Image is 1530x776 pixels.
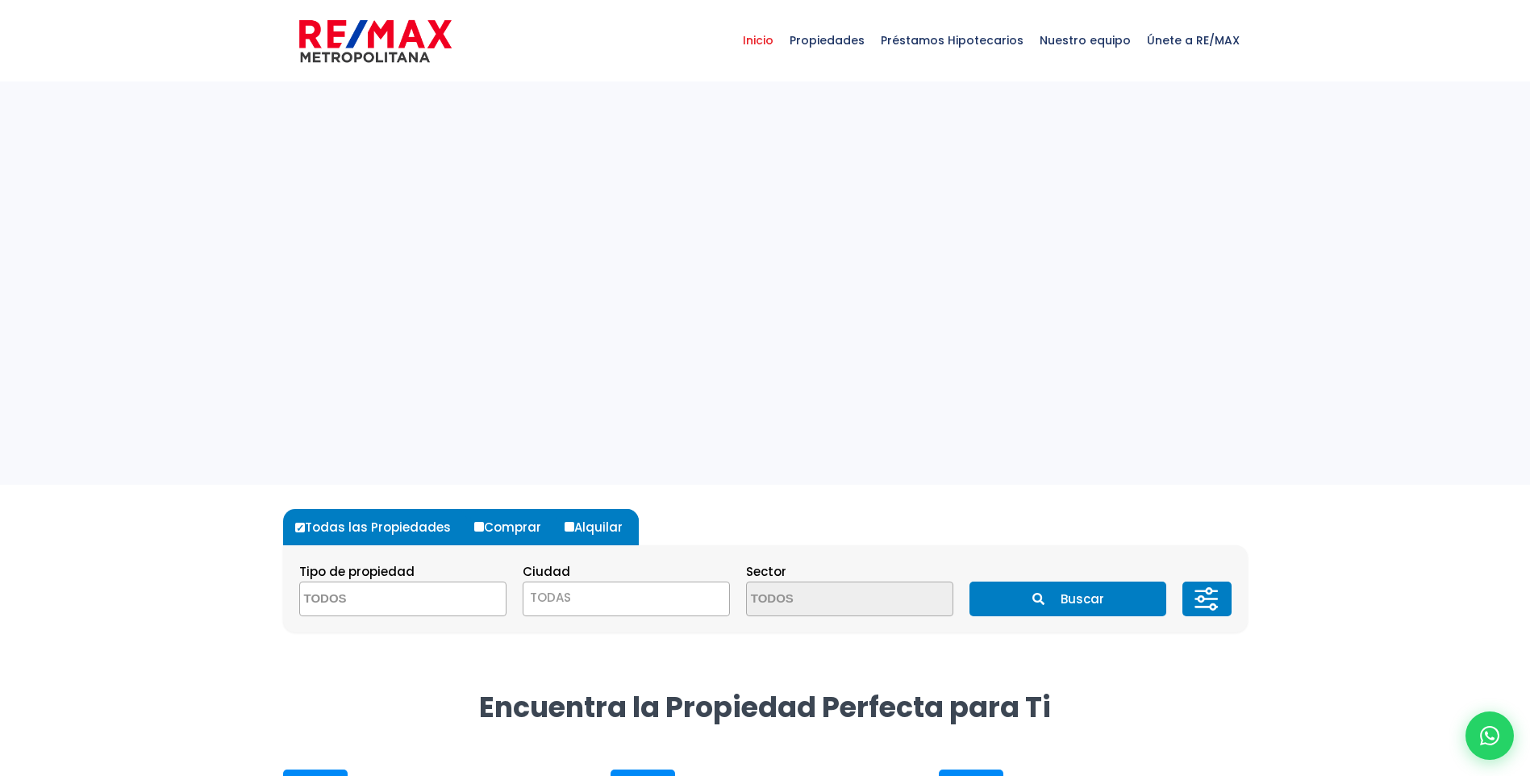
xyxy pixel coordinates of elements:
[291,509,467,545] label: Todas las Propiedades
[474,522,484,532] input: Comprar
[479,687,1051,727] strong: Encuentra la Propiedad Perfecta para Ti
[1032,16,1139,65] span: Nuestro equipo
[969,582,1166,616] button: Buscar
[300,582,456,617] textarea: Search
[299,563,415,580] span: Tipo de propiedad
[299,17,452,65] img: remax-metropolitana-logo
[565,522,574,532] input: Alquilar
[747,582,903,617] textarea: Search
[523,586,729,609] span: TODAS
[782,16,873,65] span: Propiedades
[746,563,786,580] span: Sector
[1139,16,1248,65] span: Únete a RE/MAX
[561,509,639,545] label: Alquilar
[523,582,730,616] span: TODAS
[295,523,305,532] input: Todas las Propiedades
[530,589,571,606] span: TODAS
[470,509,557,545] label: Comprar
[873,16,1032,65] span: Préstamos Hipotecarios
[735,16,782,65] span: Inicio
[523,563,570,580] span: Ciudad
